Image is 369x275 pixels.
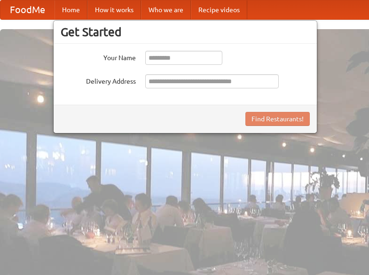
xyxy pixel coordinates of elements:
[61,25,310,39] h3: Get Started
[141,0,191,19] a: Who we are
[245,112,310,126] button: Find Restaurants!
[61,51,136,63] label: Your Name
[87,0,141,19] a: How it works
[0,0,55,19] a: FoodMe
[191,0,247,19] a: Recipe videos
[61,74,136,86] label: Delivery Address
[55,0,87,19] a: Home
